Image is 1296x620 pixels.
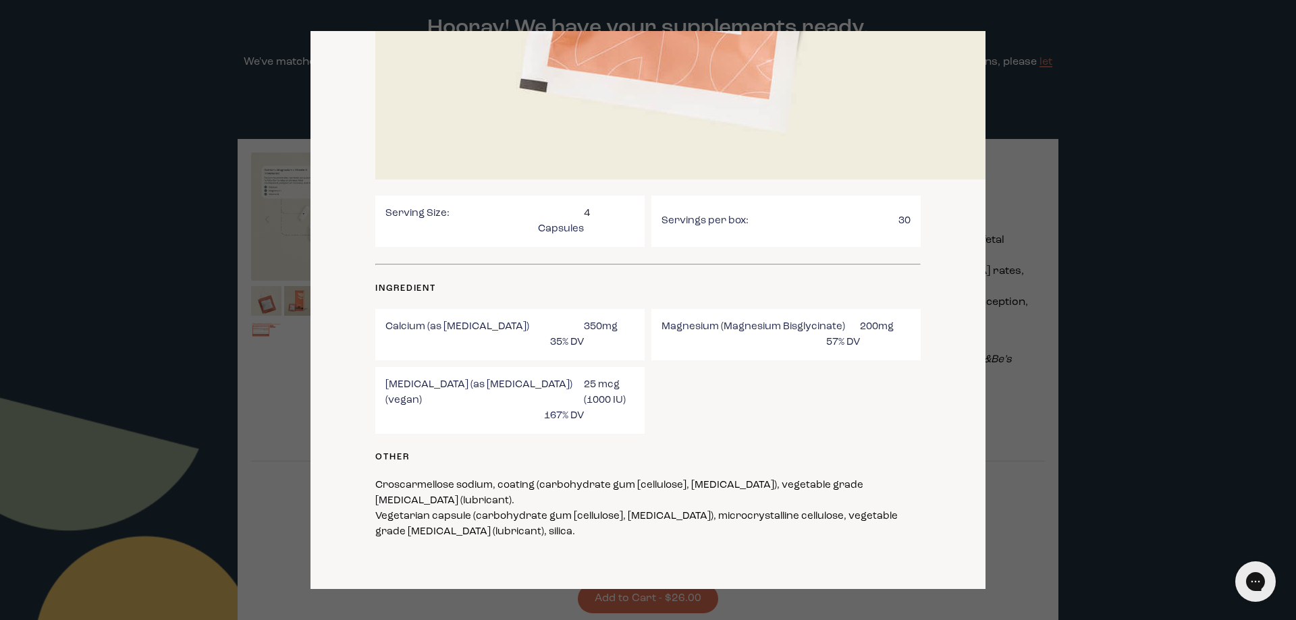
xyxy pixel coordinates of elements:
span: 167% DV [385,408,584,424]
div: 4 [375,196,645,247]
span: 200mg [860,319,911,335]
span: Magnesium (Magnesium Bisglycinate) [661,319,860,335]
span: Servings per box: [661,213,860,229]
span: 350mg [584,319,634,335]
span: Serving Size: [385,206,584,221]
span: Calcium (as [MEDICAL_DATA]) [385,319,584,335]
span: Capsules [385,221,584,237]
span: 57% DV [661,335,860,350]
span: [MEDICAL_DATA] (as [MEDICAL_DATA]) (vegan) [385,377,584,408]
div: Croscarmellose sodium, coating (carbohydrate gum [cellulose], [MEDICAL_DATA]), vegetable grade [M... [375,478,921,509]
h5: ingredient [375,282,921,295]
h5: Other [375,451,921,463]
iframe: Gorgias live chat messenger [1228,557,1282,607]
span: 35% DV [385,335,584,350]
span: 30 [860,213,911,229]
div: Vegetarian capsule (carbohydrate gum [cellulose], [MEDICAL_DATA]), microcrystalline cellulose, ve... [375,509,921,540]
span: 25 mcg (1000 IU) [584,377,634,408]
